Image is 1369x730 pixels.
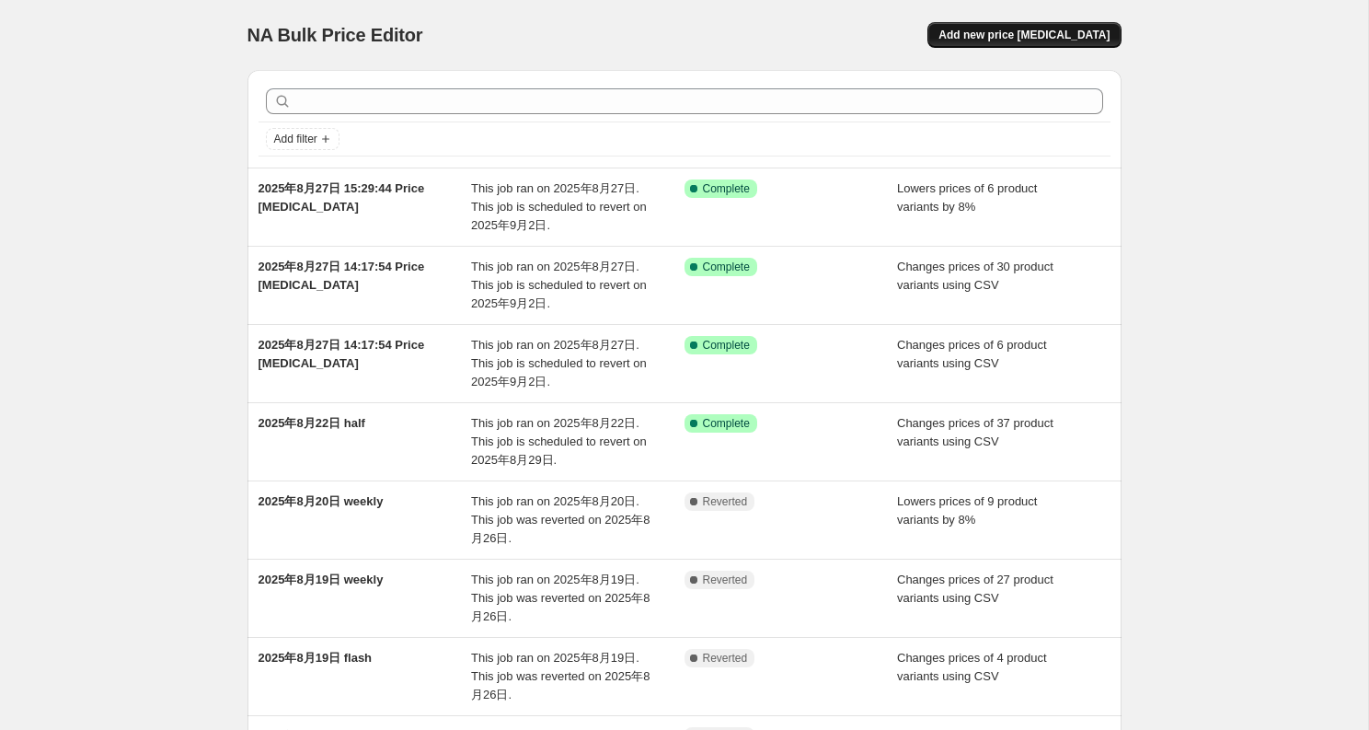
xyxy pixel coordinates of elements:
span: This job ran on 2025年8月27日. This job is scheduled to revert on 2025年9月2日. [471,260,647,310]
span: Complete [703,338,750,353]
span: 2025年8月27日 15:29:44 Price [MEDICAL_DATA] [259,181,425,214]
span: Reverted [703,494,748,509]
span: Changes prices of 30 product variants using CSV [897,260,1053,292]
span: Lowers prices of 6 product variants by 8% [897,181,1037,214]
span: Add filter [274,132,317,146]
span: NA Bulk Price Editor [247,25,423,45]
span: Reverted [703,573,748,587]
span: 2025年8月27日 14:17:54 Price [MEDICAL_DATA] [259,260,425,292]
span: 2025年8月27日 14:17:54 Price [MEDICAL_DATA] [259,338,425,370]
span: Add new price [MEDICAL_DATA] [938,28,1110,42]
span: 2025年8月22日 half [259,416,365,430]
span: This job ran on 2025年8月22日. This job is scheduled to revert on 2025年8月29日. [471,416,647,467]
span: This job ran on 2025年8月20日. This job was reverted on 2025年8月26日. [471,494,650,545]
span: Changes prices of 4 product variants using CSV [897,651,1047,683]
span: Changes prices of 27 product variants using CSV [897,573,1053,605]
span: This job ran on 2025年8月19日. This job was reverted on 2025年8月26日. [471,573,650,623]
span: Complete [703,260,750,274]
span: 2025年8月19日 flash [259,651,373,665]
button: Add new price [MEDICAL_DATA] [927,22,1121,48]
span: Changes prices of 6 product variants using CSV [897,338,1047,370]
span: This job ran on 2025年8月27日. This job is scheduled to revert on 2025年9月2日. [471,181,647,232]
span: This job ran on 2025年8月27日. This job is scheduled to revert on 2025年9月2日. [471,338,647,388]
button: Add filter [266,128,339,150]
span: 2025年8月19日 weekly [259,573,384,586]
span: Complete [703,181,750,196]
span: 2025年8月20日 weekly [259,494,384,508]
span: Changes prices of 37 product variants using CSV [897,416,1053,448]
span: Complete [703,416,750,431]
span: Reverted [703,651,748,666]
span: This job ran on 2025年8月19日. This job was reverted on 2025年8月26日. [471,651,650,701]
span: Lowers prices of 9 product variants by 8% [897,494,1037,527]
